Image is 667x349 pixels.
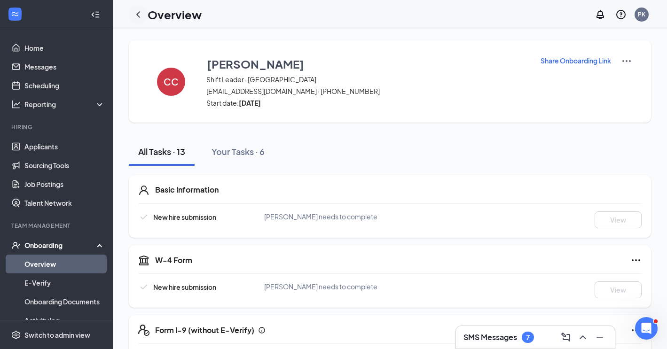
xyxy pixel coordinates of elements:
[138,325,149,336] svg: FormI9EVerifyIcon
[463,332,517,342] h3: SMS Messages
[575,330,590,345] button: ChevronUp
[138,146,185,157] div: All Tasks · 13
[24,330,90,340] div: Switch to admin view
[133,9,144,20] svg: ChevronLeft
[155,185,219,195] h5: Basic Information
[558,330,573,345] button: ComposeMessage
[24,137,105,156] a: Applicants
[24,255,105,273] a: Overview
[24,76,105,95] a: Scheduling
[594,332,605,343] svg: Minimize
[635,317,658,340] iframe: Intercom live chat
[24,39,105,57] a: Home
[615,9,627,20] svg: QuestionInfo
[11,222,103,230] div: Team Management
[138,211,149,223] svg: Checkmark
[560,332,572,343] svg: ComposeMessage
[153,283,216,291] span: New hire submission
[24,175,105,194] a: Job Postings
[148,55,195,108] button: CC
[91,10,100,19] svg: Collapse
[592,330,607,345] button: Minimize
[264,282,377,291] span: [PERSON_NAME] needs to complete
[206,75,528,84] span: Shift Leader · [GEOGRAPHIC_DATA]
[206,55,528,72] button: [PERSON_NAME]
[24,273,105,292] a: E-Verify
[138,185,149,196] svg: User
[138,281,149,293] svg: Checkmark
[638,10,645,18] div: PK
[24,194,105,212] a: Talent Network
[24,292,105,311] a: Onboarding Documents
[541,56,611,65] p: Share Onboarding Link
[212,146,265,157] div: Your Tasks · 6
[595,281,642,298] button: View
[11,330,21,340] svg: Settings
[630,255,642,266] svg: Ellipses
[155,255,192,265] h5: W-4 Form
[526,333,530,341] div: 7
[595,9,606,20] svg: Notifications
[11,240,21,250] svg: UserCheck
[264,212,377,221] span: [PERSON_NAME] needs to complete
[207,56,304,72] h3: [PERSON_NAME]
[11,100,21,109] svg: Analysis
[621,55,632,67] img: More Actions
[630,325,642,336] svg: Ellipses
[24,311,105,330] a: Activity log
[153,213,216,221] span: New hire submission
[239,99,261,107] strong: [DATE]
[164,78,179,85] h4: CC
[148,7,202,23] h1: Overview
[24,100,105,109] div: Reporting
[24,156,105,175] a: Sourcing Tools
[206,86,528,96] span: [EMAIL_ADDRESS][DOMAIN_NAME] · [PHONE_NUMBER]
[595,211,642,228] button: View
[155,325,254,335] h5: Form I-9 (without E-Verify)
[24,240,97,250] div: Onboarding
[540,55,612,66] button: Share Onboarding Link
[24,57,105,76] a: Messages
[138,255,149,266] svg: TaxGovernmentIcon
[577,332,589,343] svg: ChevronUp
[206,98,528,108] span: Start date:
[10,9,20,19] svg: WorkstreamLogo
[11,123,103,131] div: Hiring
[258,326,266,334] svg: Info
